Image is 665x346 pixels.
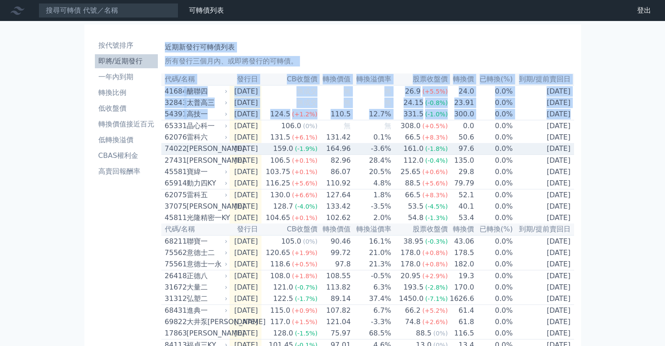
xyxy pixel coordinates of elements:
[165,236,185,247] div: 68211
[318,189,351,201] td: 127.64
[474,120,513,132] td: 0.0%
[351,132,392,143] td: 0.1%
[165,56,571,66] p: 所有發行三個月內、或即將發行的可轉債。
[513,97,574,108] td: [DATE]
[474,247,513,259] td: 0.0%
[187,132,226,143] div: 雷科六
[351,108,392,120] td: 12.7%
[351,212,392,224] td: 2.0%
[95,117,158,131] a: 轉換價值接近百元
[318,235,351,247] td: 90.46
[165,305,185,316] div: 68431
[448,201,474,212] td: 40.1
[351,270,392,282] td: -0.5%
[165,143,185,154] div: 74022
[422,134,448,141] span: (+8.3%)
[351,201,392,212] td: -3.5%
[230,132,261,143] td: [DATE]
[268,271,292,281] div: 108.0
[165,248,185,258] div: 75562
[448,143,474,155] td: 97.6
[318,132,351,143] td: 131.42
[187,98,226,108] div: 太普高三
[513,201,574,212] td: [DATE]
[292,180,317,187] span: (+5.6%)
[161,73,230,85] th: 代碼/名稱
[474,235,513,247] td: 0.0%
[513,143,574,155] td: [DATE]
[279,236,303,247] div: 105.0
[230,178,261,189] td: [DATE]
[351,155,392,167] td: 28.4%
[399,271,422,281] div: 20.95
[95,149,158,163] a: CBAS權利金
[95,72,158,82] li: 一年內到期
[318,282,351,293] td: 113.82
[230,316,261,328] td: [DATE]
[230,224,261,235] th: 發行日
[318,316,351,328] td: 121.04
[402,98,425,108] div: 24.15
[165,178,185,189] div: 65914
[513,282,574,293] td: [DATE]
[187,86,226,97] div: 醣聯四
[425,157,448,164] span: (-0.4%)
[187,305,226,316] div: 進典一
[230,247,261,259] td: [DATE]
[448,178,474,189] td: 79.79
[295,284,317,291] span: (-0.7%)
[474,85,513,97] td: 0.0%
[264,213,292,223] div: 104.65
[403,132,422,143] div: 66.5
[165,201,185,212] div: 37075
[425,284,448,291] span: (-2.8%)
[95,135,158,145] li: 低轉換溢價
[268,305,292,316] div: 115.0
[448,305,474,317] td: 61.4
[392,73,448,85] th: 股票收盤價
[425,99,448,106] span: (-0.8%)
[292,261,317,268] span: (+0.5%)
[261,224,318,235] th: CB收盤價
[272,328,295,339] div: 128.0
[474,132,513,143] td: 0.0%
[318,143,351,155] td: 164.96
[187,178,226,189] div: 動力四KY
[95,70,158,84] a: 一年內到期
[272,201,295,212] div: 128.7
[95,40,158,51] li: 按代號排序
[422,273,448,280] span: (+2.9%)
[513,224,574,235] th: 到期/提前賣回日
[318,155,351,167] td: 82.96
[318,201,351,212] td: 133.42
[295,330,317,337] span: (-1.5%)
[402,143,425,154] div: 161.0
[187,259,226,269] div: 意德士一永
[189,6,224,14] a: 可轉債列表
[165,271,185,281] div: 26418
[187,328,226,339] div: [PERSON_NAME]
[187,236,226,247] div: 聯寶一
[344,122,351,130] span: 無
[230,155,261,167] td: [DATE]
[165,282,185,293] div: 31672
[474,178,513,189] td: 0.0%
[165,132,185,143] div: 62076
[474,97,513,108] td: 0.0%
[392,224,448,235] th: 股票收盤價
[422,122,448,129] span: (+0.5%)
[292,318,317,325] span: (+1.5%)
[318,108,351,120] td: 110.5
[513,85,574,97] td: [DATE]
[318,166,351,178] td: 86.07
[513,73,574,85] th: 到期/提前賣回日
[351,328,392,339] td: 68.5%
[422,192,448,199] span: (+8.3%)
[187,109,226,119] div: 高技一
[187,248,226,258] div: 意德士二
[474,282,513,293] td: 0.0%
[513,316,574,328] td: [DATE]
[318,178,351,189] td: 110.92
[95,38,158,52] a: 按代號排序
[448,189,474,201] td: 52.1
